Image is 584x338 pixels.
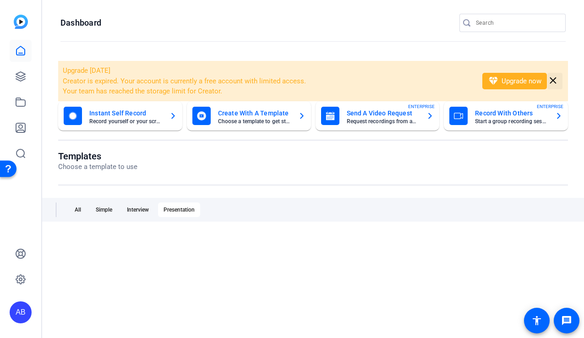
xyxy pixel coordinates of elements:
mat-icon: close [547,75,559,87]
div: Presentation [158,202,200,217]
mat-icon: diamond [488,76,499,87]
li: Your team has reached the storage limit for Creator. [63,86,470,97]
mat-card-subtitle: Record yourself or your screen [89,119,162,124]
h1: Dashboard [60,17,101,28]
img: blue-gradient.svg [14,15,28,29]
button: Send A Video RequestRequest recordings from anyone, anywhereENTERPRISE [316,101,440,131]
button: Instant Self RecordRecord yourself or your screen [58,101,182,131]
mat-card-title: Send A Video Request [347,108,420,119]
button: Create With A TemplateChoose a template to get started [187,101,311,131]
div: Interview [121,202,154,217]
mat-icon: accessibility [531,315,542,326]
input: Search [476,17,558,28]
mat-card-subtitle: Start a group recording session [475,119,548,124]
h1: Templates [58,151,137,162]
mat-card-title: Create With A Template [218,108,291,119]
mat-card-title: Record With Others [475,108,548,119]
mat-icon: message [561,315,572,326]
span: Upgrade [DATE] [63,66,110,75]
mat-card-title: Instant Self Record [89,108,162,119]
mat-card-subtitle: Request recordings from anyone, anywhere [347,119,420,124]
p: Choose a template to use [58,162,137,172]
div: Simple [90,202,118,217]
span: ENTERPRISE [537,103,563,110]
div: All [69,202,87,217]
span: ENTERPRISE [408,103,435,110]
div: AB [10,301,32,323]
button: Upgrade now [482,73,547,89]
button: Record With OthersStart a group recording sessionENTERPRISE [444,101,568,131]
li: Creator is expired. Your account is currently a free account with limited access. [63,76,470,87]
mat-card-subtitle: Choose a template to get started [218,119,291,124]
